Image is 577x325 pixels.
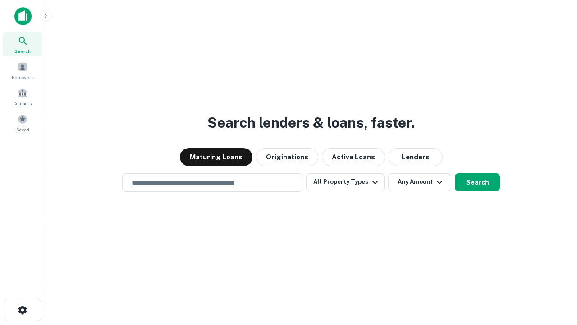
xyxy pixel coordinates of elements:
[16,126,29,133] span: Saved
[256,148,318,166] button: Originations
[3,32,42,56] a: Search
[3,58,42,83] a: Borrowers
[306,173,385,191] button: All Property Types
[389,148,443,166] button: Lenders
[3,111,42,135] a: Saved
[207,112,415,134] h3: Search lenders & loans, faster.
[455,173,500,191] button: Search
[12,74,33,81] span: Borrowers
[14,47,31,55] span: Search
[14,100,32,107] span: Contacts
[14,7,32,25] img: capitalize-icon.png
[180,148,252,166] button: Maturing Loans
[532,253,577,296] iframe: Chat Widget
[322,148,385,166] button: Active Loans
[3,84,42,109] a: Contacts
[388,173,451,191] button: Any Amount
